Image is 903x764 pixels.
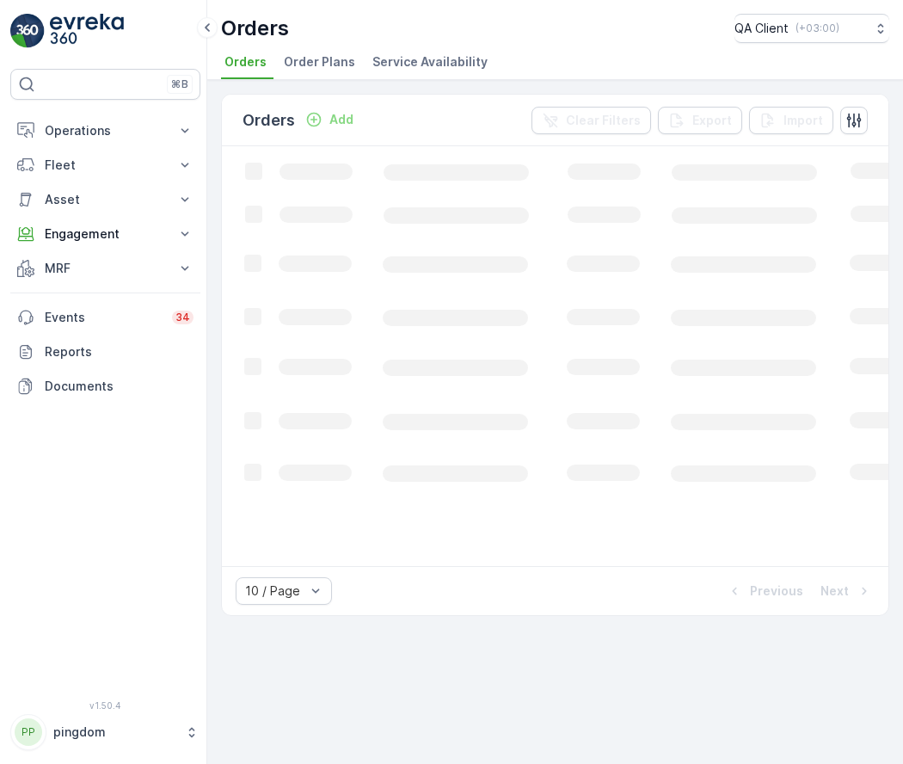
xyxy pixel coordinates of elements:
[819,581,875,601] button: Next
[734,20,789,37] p: QA Client
[750,582,803,600] p: Previous
[724,581,805,601] button: Previous
[45,157,166,174] p: Fleet
[10,217,200,251] button: Engagement
[45,260,166,277] p: MRF
[243,108,295,132] p: Orders
[10,182,200,217] button: Asset
[45,122,166,139] p: Operations
[10,300,200,335] a: Events34
[795,22,839,35] p: ( +03:00 )
[15,718,42,746] div: PP
[10,148,200,182] button: Fleet
[45,191,166,208] p: Asset
[53,724,176,741] p: pingdom
[45,225,166,243] p: Engagement
[298,109,360,130] button: Add
[45,378,193,395] p: Documents
[50,14,124,48] img: logo_light-DOdMpM7g.png
[175,311,190,324] p: 34
[10,14,45,48] img: logo
[45,309,162,326] p: Events
[224,53,267,71] span: Orders
[171,77,188,91] p: ⌘B
[10,114,200,148] button: Operations
[531,107,651,134] button: Clear Filters
[658,107,742,134] button: Export
[10,369,200,404] a: Documents
[10,700,200,711] span: v 1.50.4
[783,112,823,129] p: Import
[221,15,289,42] p: Orders
[692,112,732,129] p: Export
[372,53,488,71] span: Service Availability
[820,582,849,600] p: Next
[566,112,641,129] p: Clear Filters
[10,714,200,750] button: PPpingdom
[284,53,355,71] span: Order Plans
[45,343,193,360] p: Reports
[734,14,889,43] button: QA Client(+03:00)
[329,111,353,128] p: Add
[10,335,200,369] a: Reports
[10,251,200,286] button: MRF
[749,107,833,134] button: Import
